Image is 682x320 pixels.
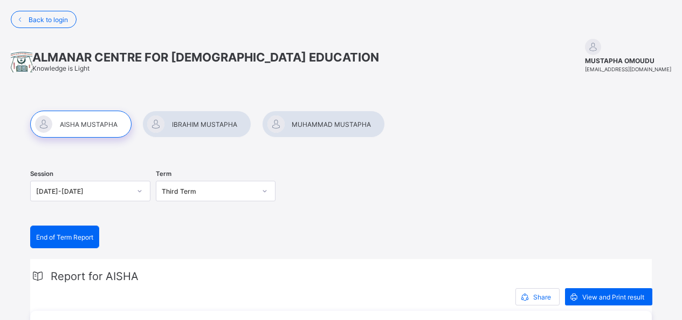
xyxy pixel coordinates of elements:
span: Report for AISHA [51,270,139,283]
img: School logo [11,51,32,72]
span: Back to login [29,16,68,24]
div: [DATE]-[DATE] [36,187,130,195]
div: Third Term [162,187,256,195]
span: Term [156,170,171,178]
span: Share [533,293,551,301]
span: [EMAIL_ADDRESS][DOMAIN_NAME] [585,66,671,72]
img: default.svg [585,39,601,55]
span: Session [30,170,53,178]
span: MUSTAPHA OMOUDU [585,57,671,65]
span: ALMANAR CENTRE FOR [DEMOGRAPHIC_DATA] EDUCATION [32,50,379,64]
span: View and Print result [582,293,644,301]
span: Knowledge is Light [32,64,89,72]
span: End of Term Report [36,233,93,241]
